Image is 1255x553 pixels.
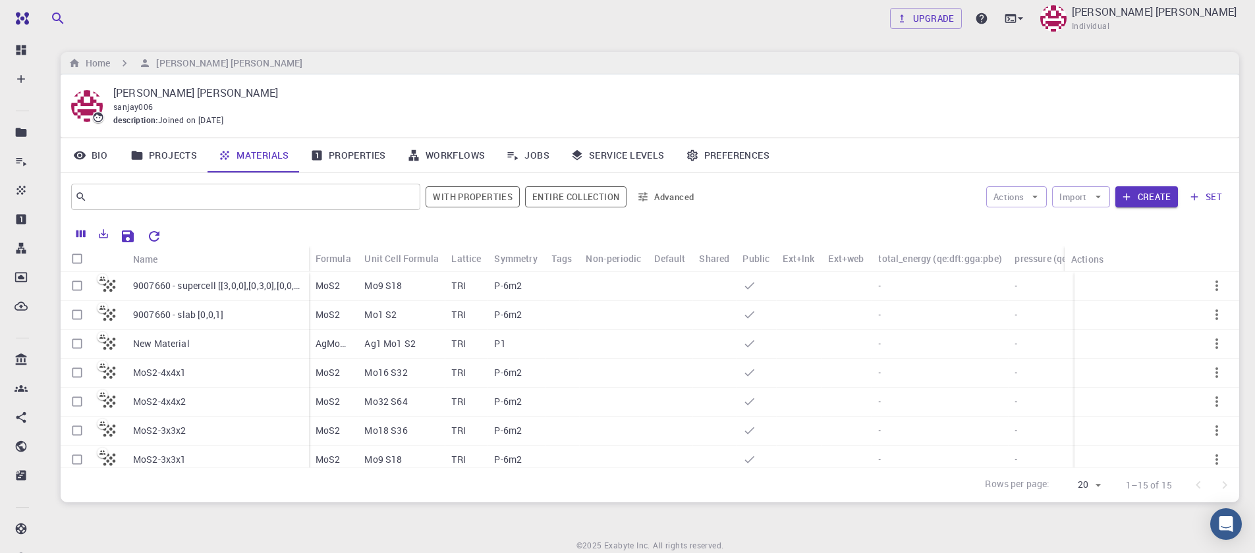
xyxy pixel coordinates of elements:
p: P-6m2 [494,424,522,437]
p: P-6m2 [494,453,522,466]
div: Shared [699,246,729,271]
p: 9007660 - slab [0,0,1] [133,308,223,321]
div: pressure (qe:dft:gga:pbe) [1008,246,1129,271]
span: © 2025 [576,539,604,552]
div: Symmetry [488,246,545,271]
div: Symmetry [494,246,537,271]
span: All rights reserved. [653,539,723,552]
div: Actions [1071,246,1103,272]
a: Service Levels [560,138,675,172]
a: Jobs [495,138,560,172]
div: Name [126,246,309,272]
div: Actions [1065,246,1229,272]
span: sanjay006 [113,101,153,112]
p: P1 [494,337,505,350]
p: - [1015,424,1017,437]
button: Import [1052,186,1109,207]
a: Properties [300,138,397,172]
div: Icon [94,246,126,272]
nav: breadcrumb [66,56,305,70]
p: P-6m2 [494,308,522,321]
div: Ext+lnk [783,246,814,271]
a: Materials [208,138,300,172]
a: Projects [120,138,208,172]
p: - [878,308,881,321]
button: With properties [426,186,520,207]
p: P-6m2 [494,279,522,292]
p: MoS2-3x3x2 [133,424,186,437]
span: Individual [1072,20,1109,33]
a: Workflows [397,138,496,172]
p: - [878,366,881,379]
p: - [1015,395,1017,408]
p: - [878,337,881,350]
p: Mo16 S32 [364,366,407,379]
p: Mo9 S18 [364,279,402,292]
div: Default [654,246,685,271]
p: - [1015,337,1017,350]
div: Non-periodic [579,246,648,271]
p: MoS2 [316,453,341,466]
button: Columns [70,223,92,244]
div: Non-periodic [586,246,641,271]
div: Tags [551,246,572,271]
div: total_energy (qe:dft:gga:pbe) [878,246,1001,271]
p: - [878,395,881,408]
a: Bio [61,138,120,172]
div: total_energy (qe:dft:gga:pbe) [872,246,1008,271]
div: Formula [316,246,351,271]
p: TRI [451,337,465,350]
div: Ext+lnk [776,246,822,271]
div: Public [742,246,769,271]
h6: [PERSON_NAME] [PERSON_NAME] [151,56,302,70]
div: Shared [692,246,736,271]
button: Export [92,223,115,244]
p: Mo1 S2 [364,308,397,321]
p: - [878,424,881,437]
span: description : [113,114,158,127]
div: Open Intercom Messenger [1210,508,1242,540]
p: 1–15 of 15 [1126,479,1173,492]
img: logo [11,12,29,25]
a: Exabyte Inc. [604,539,650,552]
p: New Material [133,337,190,350]
p: - [1015,279,1017,292]
div: Lattice [451,246,481,271]
button: Create [1115,186,1178,207]
button: Entire collection [525,186,627,207]
h6: Home [80,56,110,70]
span: Joined on [DATE] [158,114,223,127]
p: - [878,279,881,292]
p: 9007660 - supercell [[3,0,0],[0,3,0],[0,0,1]] [133,279,302,292]
button: Save Explorer Settings [115,223,141,250]
p: TRI [451,395,465,408]
button: Actions [986,186,1047,207]
a: Preferences [675,138,780,172]
img: Sanjay Kumar Mahla [1040,5,1067,32]
span: Show only materials with calculated properties [426,186,520,207]
button: Advanced [632,186,700,207]
p: TRI [451,453,465,466]
p: MoS2 [316,279,341,292]
p: AgMoS2 [316,337,352,350]
p: TRI [451,279,465,292]
p: MoS2 [316,308,341,321]
p: MoS2 [316,366,341,379]
div: 20 [1055,475,1105,494]
p: Mo9 S18 [364,453,402,466]
button: Reset Explorer Settings [141,223,167,250]
div: Ext+web [828,246,864,271]
p: MoS2 [316,395,341,408]
p: MoS2-4x4x1 [133,366,186,379]
p: TRI [451,366,465,379]
p: [PERSON_NAME] [PERSON_NAME] [1072,4,1237,20]
span: Exabyte Inc. [604,540,650,550]
p: MoS2 [316,424,341,437]
p: Ag1 Mo1 S2 [364,337,416,350]
div: Ext+web [822,246,872,271]
p: MoS2-4x4x2 [133,395,186,408]
div: Unit Cell Formula [364,246,439,271]
p: TRI [451,308,465,321]
div: Tags [545,246,579,271]
span: Filter throughout whole library including sets (folders) [525,186,627,207]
